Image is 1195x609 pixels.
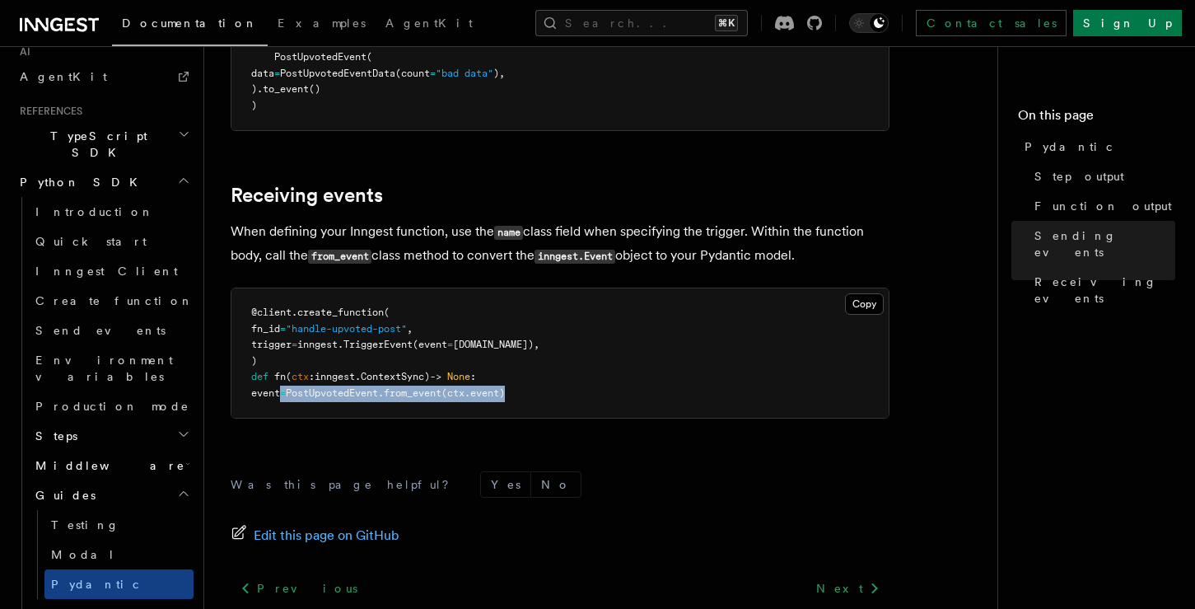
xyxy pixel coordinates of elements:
[13,45,30,59] span: AI
[715,15,738,31] kbd: ⌘K
[1034,227,1175,260] span: Sending events
[231,574,366,603] a: Previous
[376,5,483,45] a: AgentKit
[251,339,292,350] span: trigger
[29,457,185,474] span: Middleware
[845,293,884,315] button: Copy
[251,323,280,335] span: fn_id
[29,256,194,286] a: Inngest Client
[535,10,748,36] button: Search...⌘K
[280,323,286,335] span: =
[366,51,372,63] span: (
[292,307,297,318] span: .
[35,354,173,383] span: Environment variables
[29,286,194,316] a: Create function
[447,371,470,382] span: None
[35,205,154,218] span: Introduction
[29,428,77,444] span: Steps
[35,235,147,248] span: Quick start
[1028,162,1175,191] a: Step output
[385,16,473,30] span: AgentKit
[13,105,82,118] span: References
[122,16,258,30] span: Documentation
[849,13,889,33] button: Toggle dark mode
[1028,221,1175,267] a: Sending events
[384,307,390,318] span: (
[1025,138,1115,155] span: Pydantic
[29,391,194,421] a: Production mode
[407,323,413,335] span: ,
[1034,274,1175,307] span: Receiving events
[268,5,376,45] a: Examples
[355,371,361,382] span: .
[51,578,142,591] span: Pydantic
[1034,168,1124,185] span: Step output
[231,524,399,547] a: Edit this page on GitHub
[378,387,384,399] span: .
[13,167,194,197] button: Python SDK
[447,339,453,350] span: =
[251,68,274,79] span: data
[280,68,395,79] span: PostUpvotedEventData
[13,174,147,190] span: Python SDK
[343,339,413,350] span: TriggerEvent
[274,51,366,63] span: PostUpvotedEvent
[531,472,581,497] button: No
[309,371,315,382] span: :
[112,5,268,46] a: Documentation
[361,371,430,382] span: ContextSync)
[231,184,383,207] a: Receiving events
[29,345,194,391] a: Environment variables
[292,339,297,350] span: =
[254,524,399,547] span: Edit this page on GitHub
[413,339,447,350] span: (event
[251,371,268,382] span: def
[251,355,257,367] span: )
[20,70,107,83] span: AgentKit
[384,387,441,399] span: from_event
[453,339,539,350] span: [DOMAIN_NAME]),
[1034,198,1172,214] span: Function output
[315,371,355,382] span: inngest
[251,307,292,318] span: @client
[251,83,263,95] span: ).
[1018,105,1175,132] h4: On this page
[29,316,194,345] a: Send events
[29,197,194,227] a: Introduction
[29,487,96,504] span: Guides
[1018,132,1175,162] a: Pydantic
[297,339,343,350] span: inngest.
[13,121,194,167] button: TypeScript SDK
[29,510,194,599] div: Guides
[29,421,194,451] button: Steps
[44,510,194,540] a: Testing
[436,68,493,79] span: "bad data"
[51,518,119,532] span: Testing
[1073,10,1182,36] a: Sign Up
[292,371,309,382] span: ctx
[13,128,178,161] span: TypeScript SDK
[278,16,366,30] span: Examples
[280,387,286,399] span: =
[297,307,384,318] span: create_function
[470,371,476,382] span: :
[44,540,194,569] a: Modal
[231,220,889,268] p: When defining your Inngest function, use the class field when specifying the trigger. Within the ...
[286,371,292,382] span: (
[534,250,615,264] code: inngest.Event
[286,323,407,335] span: "handle-upvoted-post"
[916,10,1067,36] a: Contact sales
[29,227,194,256] a: Quick start
[430,68,436,79] span: =
[13,62,194,91] a: AgentKit
[29,451,194,480] button: Middleware
[274,68,280,79] span: =
[35,294,194,307] span: Create function
[309,83,320,95] span: ()
[51,548,115,561] span: Modal
[263,83,309,95] span: to_event
[481,472,530,497] button: Yes
[308,250,371,264] code: from_event
[251,100,257,111] span: )
[494,226,523,240] code: name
